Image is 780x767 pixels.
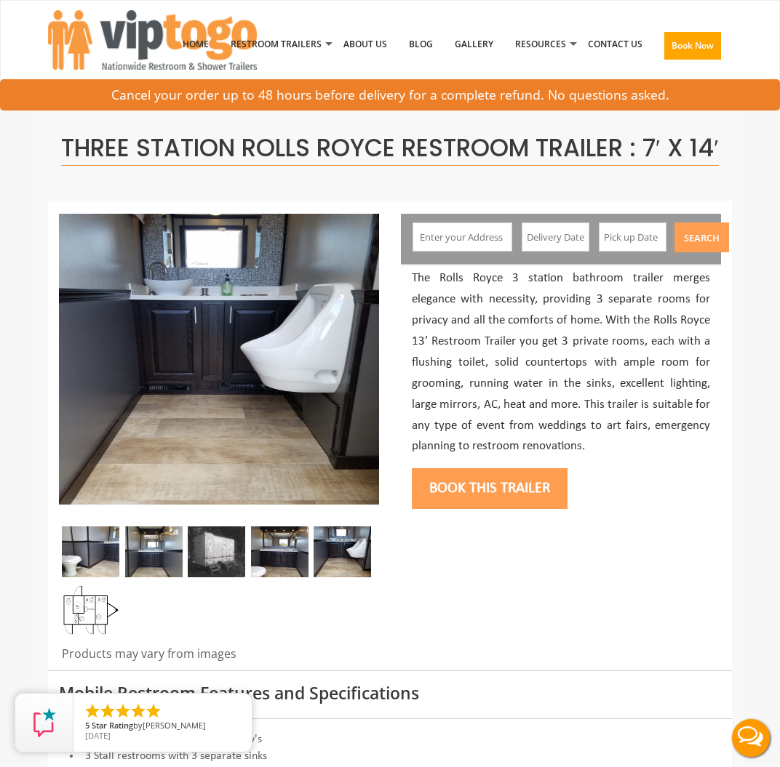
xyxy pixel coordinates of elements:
button: Book this trailer [412,468,568,509]
span: [DATE] [85,730,111,741]
li: 3 Stall restrooms with 3 separate sinks [59,748,721,765]
span: Three Station Rolls Royce Restroom Trailer : 7′ x 14′ [61,131,719,166]
img: A close view of inside of a station with a stall, mirror and cabinets [62,526,119,577]
img: Side view of three station restroom trailer with three separate doors with signs [59,214,379,505]
input: Delivery Date [522,222,590,252]
img: Zoomed out full inside view of restroom station with a stall, a mirror and a sink [251,526,309,577]
button: Live Chat [722,709,780,767]
img: Floor Plan of 3 station restroom with sink and toilet [62,585,119,635]
input: Enter your Address [413,222,512,252]
img: Side view of three station restroom trailer with three separate doors with signs [188,526,245,577]
li:  [99,702,116,720]
a: Contact Us [577,7,653,82]
span: by [85,721,240,731]
img: Zoomed out inside view of restroom station with a mirror and sink [125,526,183,577]
span: [PERSON_NAME] [143,720,206,731]
button: Book Now [664,32,721,60]
div: Products may vary from images [59,646,379,670]
a: Blog [398,7,444,82]
img: Zoomed out inside view of male restroom station with a mirror, a urinal and a sink [314,526,371,577]
input: Pick up Date [599,222,667,252]
h3: Mobile Restroom Features and Specifications [59,684,721,702]
li:  [114,702,132,720]
a: Book Now [653,7,732,91]
button: Search [674,222,729,252]
a: Gallery [444,7,504,82]
li:  [145,702,162,720]
li:  [84,702,101,720]
img: Review Rating [30,708,59,737]
li: 3 Station Restroom with all amenity's [59,731,721,748]
a: Home [172,7,220,82]
span: 5 [85,720,89,731]
a: Restroom Trailers [220,7,333,82]
a: Resources [504,7,577,82]
a: About Us [333,7,398,82]
img: VIPTOGO [48,10,257,70]
span: Star Rating [92,720,133,731]
p: The Rolls Royce 3 station bathroom trailer merges elegance with necessity, providing 3 separate r... [412,268,710,457]
li:  [130,702,147,720]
